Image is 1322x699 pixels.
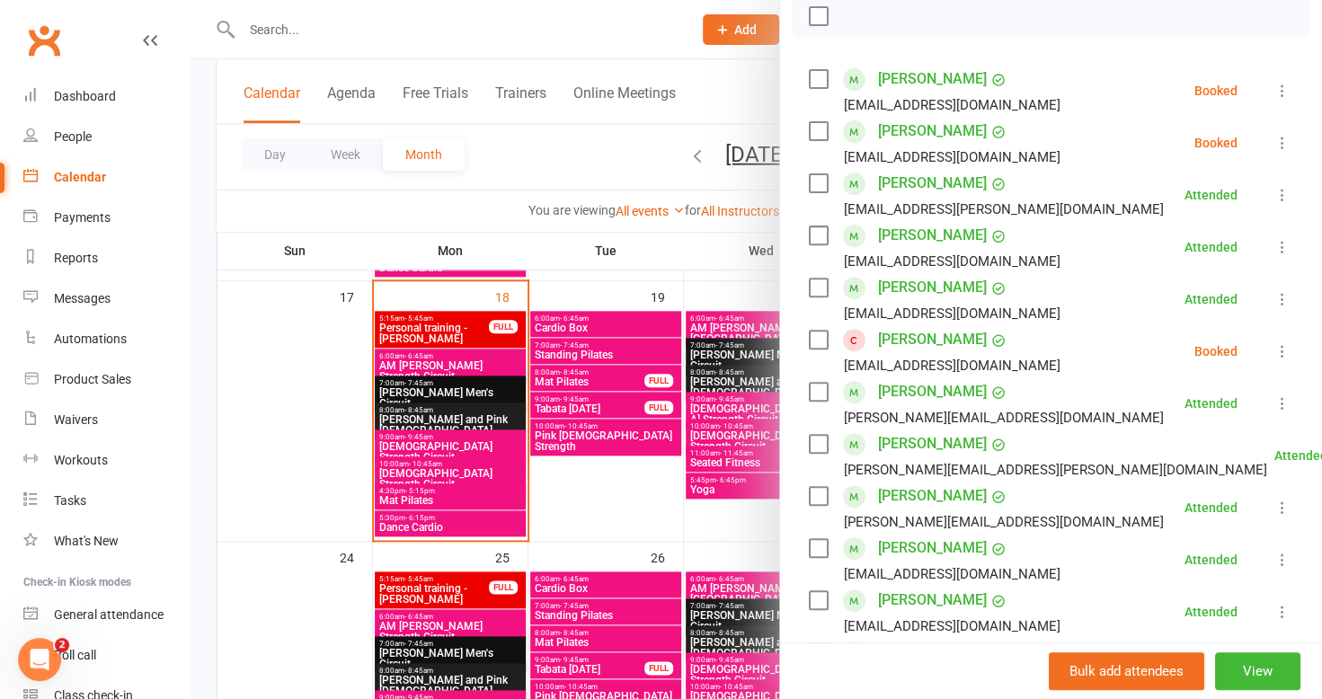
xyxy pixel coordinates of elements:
div: [EMAIL_ADDRESS][DOMAIN_NAME] [844,146,1060,169]
div: Booked [1194,137,1238,149]
a: Calendar [23,157,190,198]
a: Waivers [23,400,190,440]
a: People [23,117,190,157]
a: Workouts [23,440,190,481]
a: [PERSON_NAME] [878,65,987,93]
a: [PERSON_NAME] [878,429,987,458]
div: Tasks [54,493,86,508]
div: Attended [1184,293,1238,305]
a: [PERSON_NAME] [878,482,987,510]
a: [PERSON_NAME] [878,169,987,198]
div: Product Sales [54,372,131,386]
a: [PERSON_NAME] [878,586,987,615]
div: Attended [1184,397,1238,410]
a: Roll call [23,635,190,676]
div: Waivers [54,412,98,427]
a: Dashboard [23,76,190,117]
div: [EMAIL_ADDRESS][DOMAIN_NAME] [844,615,1060,638]
div: Attended [1184,606,1238,618]
a: Payments [23,198,190,238]
iframe: Intercom live chat [18,638,61,681]
a: General attendance kiosk mode [23,595,190,635]
div: What's New [54,534,119,548]
button: View [1215,652,1300,690]
div: [PERSON_NAME][EMAIL_ADDRESS][PERSON_NAME][DOMAIN_NAME] [844,458,1267,482]
a: Clubworx [22,18,67,63]
div: Attended [1184,553,1238,566]
div: Calendar [54,170,106,184]
div: [EMAIL_ADDRESS][DOMAIN_NAME] [844,354,1060,377]
div: Attended [1184,189,1238,201]
a: Reports [23,238,190,279]
a: What's New [23,521,190,562]
div: [EMAIL_ADDRESS][DOMAIN_NAME] [844,302,1060,325]
a: [PERSON_NAME] [878,117,987,146]
a: [PERSON_NAME] [878,325,987,354]
div: Booked [1194,84,1238,97]
a: [PERSON_NAME] [878,534,987,562]
div: People [54,129,92,144]
a: Tasks [23,481,190,521]
div: Dashboard [54,89,116,103]
div: [EMAIL_ADDRESS][DOMAIN_NAME] [844,93,1060,117]
a: Automations [23,319,190,359]
span: 2 [55,638,69,652]
div: [EMAIL_ADDRESS][PERSON_NAME][DOMAIN_NAME] [844,198,1164,221]
a: Messages [23,279,190,319]
a: [PERSON_NAME] [878,638,987,667]
a: [PERSON_NAME] [878,273,987,302]
button: Bulk add attendees [1049,652,1204,690]
div: [PERSON_NAME][EMAIL_ADDRESS][DOMAIN_NAME] [844,406,1164,429]
div: Workouts [54,453,108,467]
div: Payments [54,210,111,225]
div: Reports [54,251,98,265]
div: Messages [54,291,111,305]
a: [PERSON_NAME] [878,377,987,406]
div: Roll call [54,648,96,662]
div: General attendance [54,607,164,622]
a: [PERSON_NAME] [878,221,987,250]
a: Product Sales [23,359,190,400]
div: Attended [1184,241,1238,253]
div: [EMAIL_ADDRESS][DOMAIN_NAME] [844,562,1060,586]
div: [PERSON_NAME][EMAIL_ADDRESS][DOMAIN_NAME] [844,510,1164,534]
div: Automations [54,332,127,346]
div: [EMAIL_ADDRESS][DOMAIN_NAME] [844,250,1060,273]
div: Attended [1184,501,1238,514]
div: Booked [1194,345,1238,358]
